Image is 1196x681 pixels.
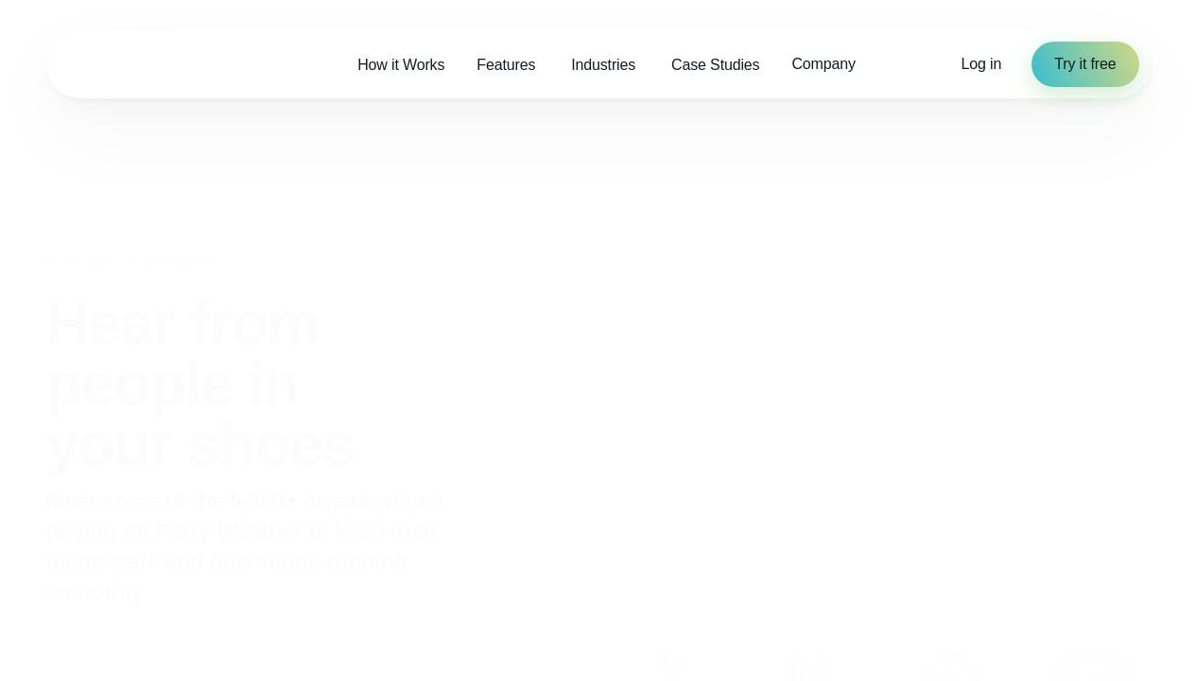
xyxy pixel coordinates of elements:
span: Company [791,53,855,76]
a: Log in [962,53,1002,76]
a: Case Studies [655,45,775,84]
span: How it Works [357,54,444,77]
span: Try it free [1054,53,1116,76]
span: Case Studies [671,54,759,77]
span: Industries [571,54,635,77]
span: Log in [962,56,1002,72]
span: Features [477,54,535,77]
a: How it Works [341,45,460,84]
a: Try it free [1031,42,1138,87]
